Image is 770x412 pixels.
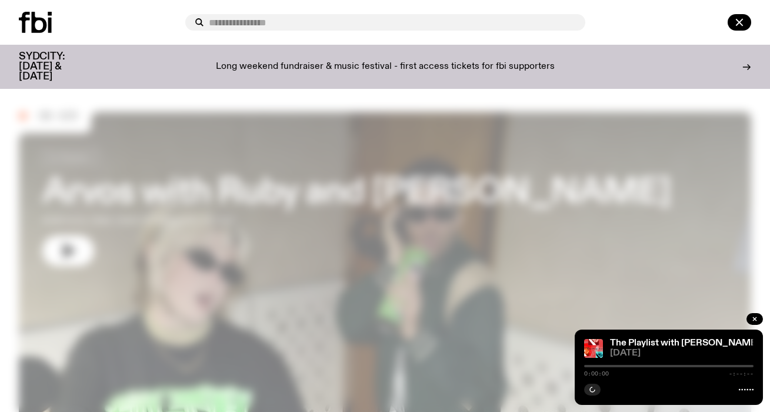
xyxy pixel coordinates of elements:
[584,371,609,377] span: 0:00:00
[19,52,94,82] h3: SYDCITY: [DATE] & [DATE]
[584,339,603,358] img: The cover image for this episode of The Playlist, featuring the title of the show as well as the ...
[729,371,754,377] span: -:--:--
[216,62,555,72] p: Long weekend fundraiser & music festival - first access tickets for fbi supporters
[610,349,754,358] span: [DATE]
